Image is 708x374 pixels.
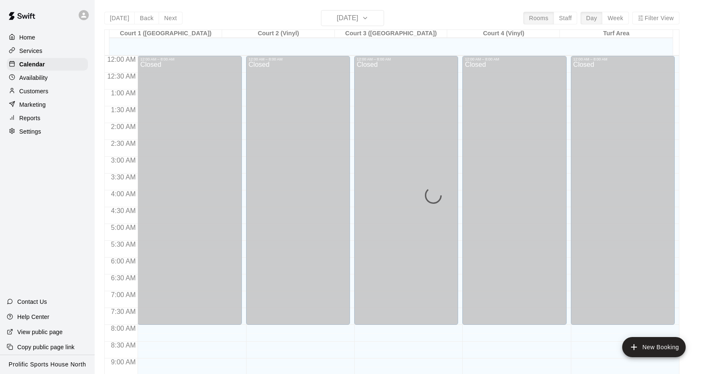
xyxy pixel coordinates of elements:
[19,127,41,136] p: Settings
[19,60,45,68] p: Calendar
[109,241,138,248] span: 5:30 AM
[109,224,138,231] span: 5:00 AM
[571,56,675,325] div: 12:00 AM – 8:00 AM: Closed
[19,47,42,55] p: Services
[19,100,46,109] p: Marketing
[109,190,138,198] span: 4:00 AM
[140,61,239,328] div: Closed
[109,207,138,214] span: 4:30 AM
[249,57,347,61] div: 12:00 AM – 8:00 AM
[109,308,138,315] span: 7:30 AM
[465,61,564,328] div: Closed
[7,85,88,97] a: Customers
[560,30,673,38] div: Turf Area
[249,61,347,328] div: Closed
[7,112,88,124] a: Reports
[105,73,138,80] span: 12:30 AM
[19,33,35,42] p: Home
[7,98,88,111] a: Marketing
[109,106,138,113] span: 1:30 AM
[17,313,49,321] p: Help Center
[573,57,672,61] div: 12:00 AM – 8:00 AM
[105,56,138,63] span: 12:00 AM
[109,123,138,130] span: 2:00 AM
[109,325,138,332] span: 8:00 AM
[19,87,48,95] p: Customers
[7,45,88,57] a: Services
[622,337,686,357] button: add
[462,56,566,325] div: 12:00 AM – 8:00 AM: Closed
[19,114,40,122] p: Reports
[138,56,241,325] div: 12:00 AM – 8:00 AM: Closed
[109,258,138,265] span: 6:00 AM
[222,30,335,38] div: Court 2 (Vinyl)
[140,57,239,61] div: 12:00 AM – 8:00 AM
[246,56,350,325] div: 12:00 AM – 8:00 AM: Closed
[9,360,86,369] p: Prolific Sports House North
[335,30,448,38] div: Court 3 ([GEOGRAPHIC_DATA])
[354,56,458,325] div: 12:00 AM – 8:00 AM: Closed
[109,140,138,147] span: 2:30 AM
[109,174,138,181] span: 3:30 AM
[17,343,74,351] p: Copy public page link
[17,328,63,336] p: View public page
[7,31,88,44] a: Home
[109,90,138,97] span: 1:00 AM
[573,61,672,328] div: Closed
[109,157,138,164] span: 3:00 AM
[19,74,48,82] p: Availability
[109,274,138,282] span: 6:30 AM
[465,57,564,61] div: 12:00 AM – 8:00 AM
[357,57,456,61] div: 12:00 AM – 8:00 AM
[7,71,88,84] a: Availability
[357,61,456,328] div: Closed
[109,358,138,366] span: 9:00 AM
[7,125,88,138] a: Settings
[447,30,560,38] div: Court 4 (Vinyl)
[109,30,222,38] div: Court 1 ([GEOGRAPHIC_DATA])
[109,342,138,349] span: 8:30 AM
[109,291,138,298] span: 7:00 AM
[7,58,88,71] a: Calendar
[17,298,47,306] p: Contact Us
